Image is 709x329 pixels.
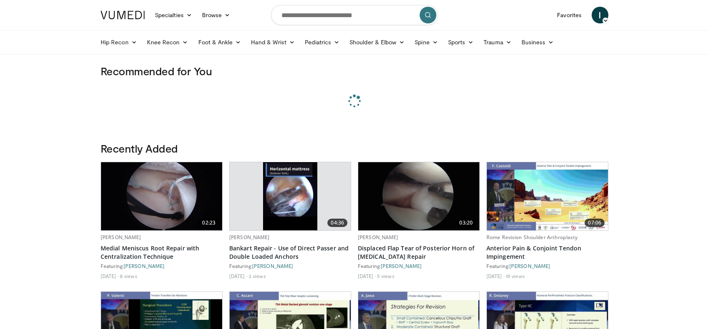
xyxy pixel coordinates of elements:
span: 03:20 [456,219,476,227]
a: [PERSON_NAME] [124,263,165,269]
span: 04:36 [327,219,347,227]
a: 03:20 [358,162,479,230]
a: 07:06 [487,162,608,230]
a: [PERSON_NAME] [381,263,422,269]
a: [PERSON_NAME] [101,234,141,241]
a: 02:23 [101,162,222,230]
a: Rome Revision Shoulder Arthroplasty [486,234,577,241]
img: 2649116b-05f8-405c-a48f-a284a947b030.620x360_q85_upscale.jpg [358,162,479,230]
img: 926032fc-011e-4e04-90f2-afa899d7eae5.620x360_q85_upscale.jpg [101,162,222,230]
a: [PERSON_NAME] [252,263,293,269]
a: Knee Recon [142,34,193,51]
input: Search topics, interventions [271,5,438,25]
a: Specialties [150,7,197,23]
a: Trauma [479,34,517,51]
a: Sports [443,34,479,51]
h3: Recommended for You [101,64,608,78]
li: 3 views [248,273,266,279]
span: 02:23 [199,219,219,227]
div: Featuring: [229,263,351,269]
a: 04:36 [230,162,351,230]
li: [DATE] [229,273,247,279]
a: [PERSON_NAME] [229,234,270,241]
a: [PERSON_NAME] [358,234,398,241]
div: Featuring: [486,263,608,269]
a: Browse [197,7,235,23]
a: Foot & Ankle [193,34,246,51]
li: 10 views [506,273,525,279]
a: Shoulder & Elbow [344,34,410,51]
a: Bankart Repair - Use of Direct Passer and Double Loaded Anchors [229,244,351,261]
a: Medial Meniscus Root Repair with Centralization Technique [101,244,223,261]
a: Anterior Pain & Conjoint Tendon Impingement [486,244,608,261]
img: 8037028b-5014-4d38-9a8c-71d966c81743.620x360_q85_upscale.jpg [487,162,608,230]
span: 07:06 [585,219,605,227]
h3: Recently Added [101,142,608,155]
a: Business [517,34,559,51]
img: cd449402-123d-47f7-b112-52d159f17939.620x360_q85_upscale.jpg [263,162,318,230]
li: [DATE] [358,273,376,279]
li: [DATE] [486,273,504,279]
a: I [592,7,608,23]
div: Featuring: [101,263,223,269]
div: Featuring: [358,263,480,269]
a: Spine [410,34,443,51]
a: Favorites [552,7,587,23]
img: VuMedi Logo [101,11,145,19]
a: [PERSON_NAME] [509,263,550,269]
li: 5 views [377,273,395,279]
a: Hand & Wrist [246,34,300,51]
a: Displaced Flap Tear of Posterior Horn of [MEDICAL_DATA] Repair [358,244,480,261]
a: Hip Recon [96,34,142,51]
a: Pediatrics [300,34,344,51]
li: 8 views [120,273,137,279]
li: [DATE] [101,273,119,279]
